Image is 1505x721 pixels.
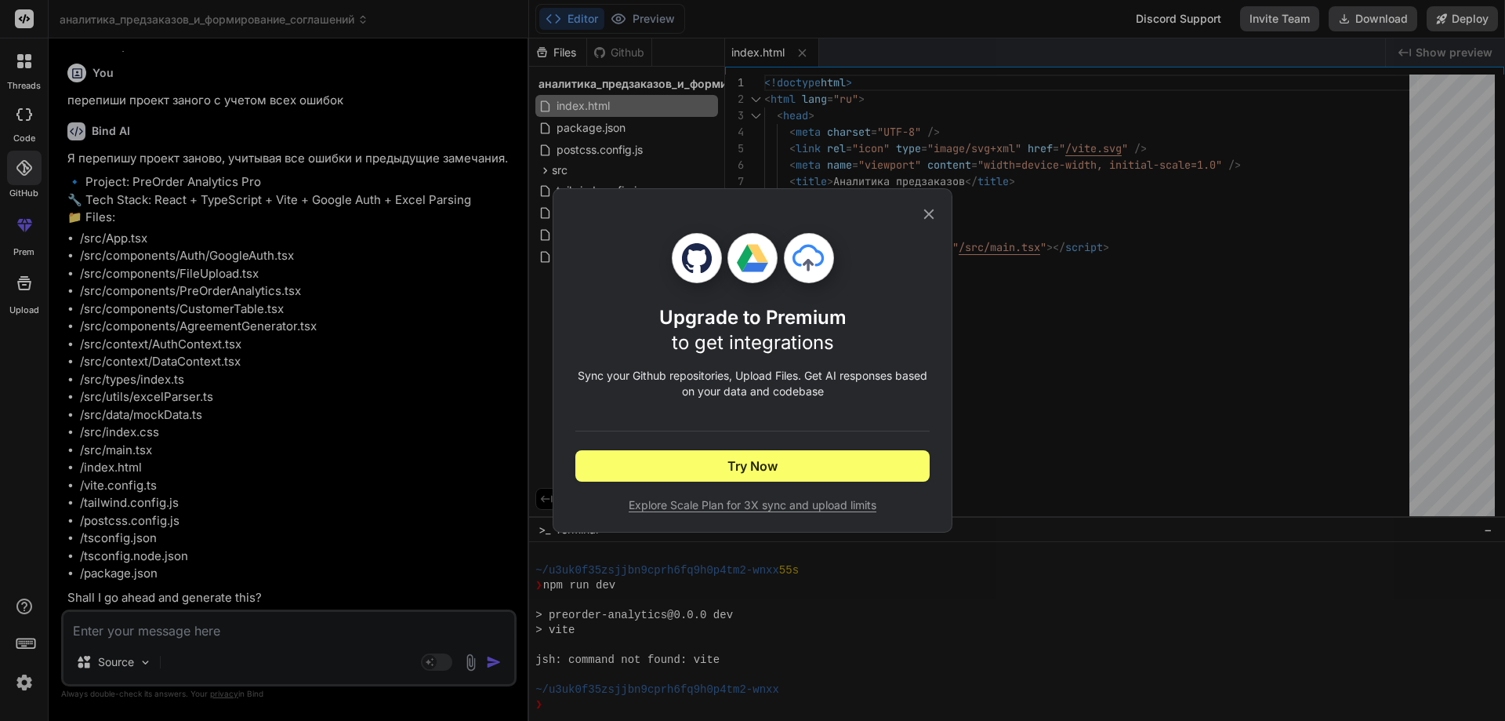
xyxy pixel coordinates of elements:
h1: Upgrade to Premium [659,305,847,355]
span: Explore Scale Plan for 3X sync and upload limits [575,497,930,513]
button: Try Now [575,450,930,482]
span: Try Now [727,457,778,475]
p: Sync your Github repositories, Upload Files. Get AI responses based on your data and codebase [575,368,930,399]
span: to get integrations [672,331,834,354]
